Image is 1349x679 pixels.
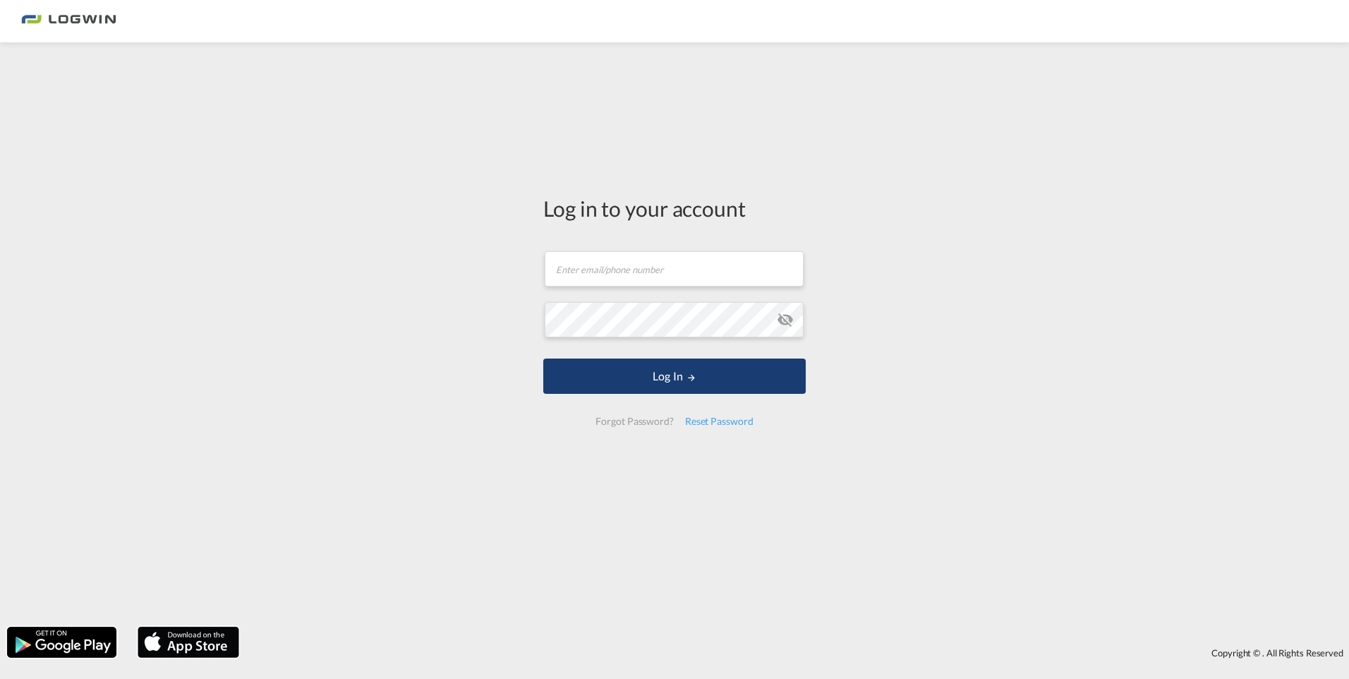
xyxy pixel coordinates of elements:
md-icon: icon-eye-off [777,311,794,328]
img: bc73a0e0d8c111efacd525e4c8ad7d32.png [21,6,116,37]
div: Reset Password [679,409,759,434]
img: apple.png [136,625,241,659]
div: Copyright © . All Rights Reserved [246,641,1349,665]
div: Log in to your account [543,193,806,223]
div: Forgot Password? [590,409,679,434]
img: google.png [6,625,118,659]
button: LOGIN [543,359,806,394]
input: Enter email/phone number [545,251,804,287]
